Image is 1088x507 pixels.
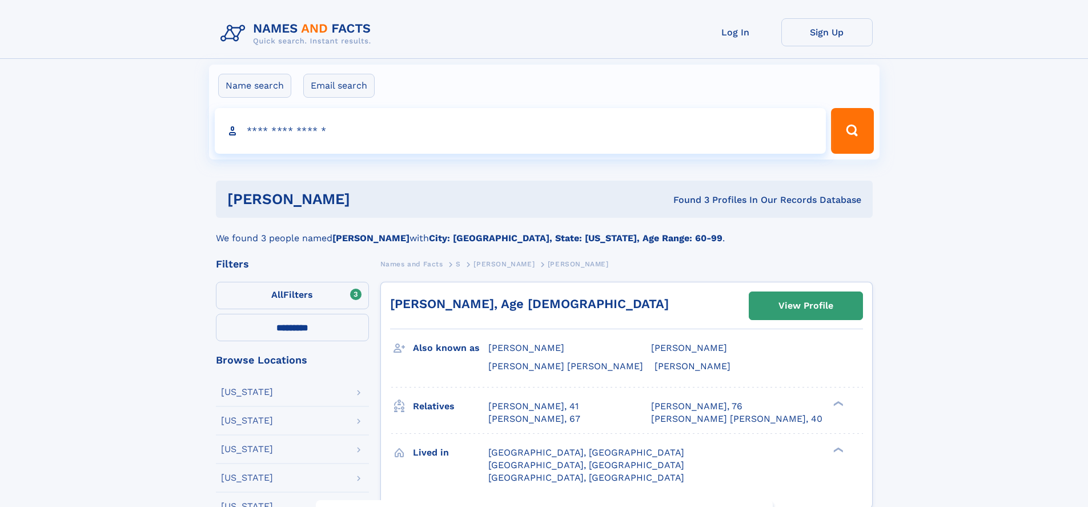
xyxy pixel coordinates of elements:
[216,259,369,269] div: Filters
[413,397,488,416] h3: Relatives
[548,260,609,268] span: [PERSON_NAME]
[488,361,643,372] span: [PERSON_NAME] [PERSON_NAME]
[429,233,722,243] b: City: [GEOGRAPHIC_DATA], State: [US_STATE], Age Range: 60-99
[303,74,375,98] label: Email search
[512,194,861,206] div: Found 3 Profiles In Our Records Database
[216,282,369,309] label: Filters
[456,260,461,268] span: S
[271,289,283,300] span: All
[651,413,822,425] a: [PERSON_NAME] [PERSON_NAME], 40
[221,473,273,482] div: [US_STATE]
[831,108,873,154] button: Search Button
[390,297,669,311] a: [PERSON_NAME], Age [DEMOGRAPHIC_DATA]
[488,472,684,483] span: [GEOGRAPHIC_DATA], [GEOGRAPHIC_DATA]
[456,257,461,271] a: S
[473,260,535,268] span: [PERSON_NAME]
[215,108,826,154] input: search input
[221,388,273,397] div: [US_STATE]
[749,292,862,320] a: View Profile
[830,446,844,453] div: ❯
[488,400,579,413] a: [PERSON_NAME], 41
[488,342,564,353] span: [PERSON_NAME]
[488,460,684,470] span: [GEOGRAPHIC_DATA], [GEOGRAPHIC_DATA]
[221,416,273,425] div: [US_STATE]
[413,443,488,462] h3: Lived in
[778,293,833,319] div: View Profile
[781,18,873,46] a: Sign Up
[216,218,873,245] div: We found 3 people named with .
[473,257,535,271] a: [PERSON_NAME]
[690,18,781,46] a: Log In
[488,447,684,458] span: [GEOGRAPHIC_DATA], [GEOGRAPHIC_DATA]
[413,338,488,358] h3: Also known as
[218,74,291,98] label: Name search
[830,400,844,407] div: ❯
[380,257,443,271] a: Names and Facts
[651,400,742,413] a: [PERSON_NAME], 76
[216,355,369,365] div: Browse Locations
[227,192,512,206] h1: [PERSON_NAME]
[216,18,380,49] img: Logo Names and Facts
[488,413,580,425] a: [PERSON_NAME], 67
[651,342,727,353] span: [PERSON_NAME]
[332,233,409,243] b: [PERSON_NAME]
[221,445,273,454] div: [US_STATE]
[655,361,730,372] span: [PERSON_NAME]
